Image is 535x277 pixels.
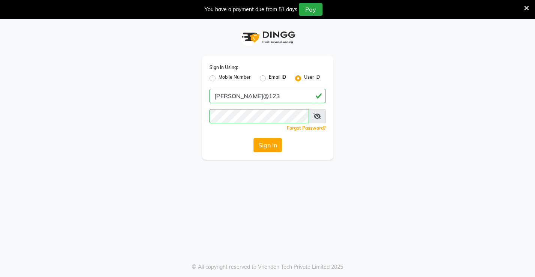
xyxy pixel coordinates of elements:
input: Username [209,89,326,103]
button: Pay [299,3,323,16]
label: User ID [304,74,320,83]
input: Username [209,109,309,123]
button: Sign In [253,138,282,152]
label: Sign In Using: [209,64,238,71]
label: Email ID [269,74,286,83]
label: Mobile Number [219,74,251,83]
div: You have a payment due from 51 days [205,6,297,13]
img: logo1.svg [238,26,298,48]
a: Forgot Password? [287,125,326,131]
